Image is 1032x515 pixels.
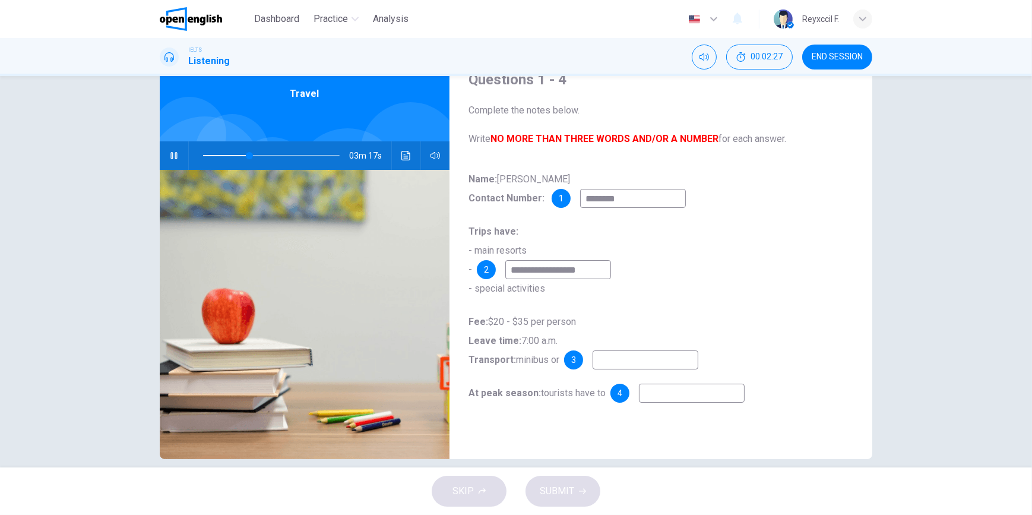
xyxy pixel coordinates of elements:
b: At peak season: [468,387,541,399]
b: Trips have: [468,226,518,237]
div: Hide [726,45,793,69]
button: Click to see the audio transcription [397,141,416,170]
span: 3 [571,356,576,364]
b: Transport: [468,354,516,365]
button: END SESSION [802,45,872,69]
span: 4 [618,389,622,397]
b: Fee: [468,316,488,327]
span: IELTS [188,46,202,54]
span: END SESSION [812,52,863,62]
span: [PERSON_NAME] [468,173,570,204]
img: OpenEnglish logo [160,7,222,31]
span: Travel [290,87,319,101]
span: Dashboard [254,12,299,26]
b: Contact Number: [468,192,545,204]
span: 00:02:27 [751,52,783,62]
span: 2 [484,266,489,274]
span: - main resorts - [468,226,527,275]
div: Reyxccil F. [802,12,839,26]
b: Name: [468,173,497,185]
b: NO MORE THAN THREE WORDS AND/OR A NUMBER [490,133,718,144]
a: OpenEnglish logo [160,7,249,31]
h4: Questions 1 - 4 [468,70,853,89]
span: Complete the notes below. Write for each answer. [468,103,853,146]
button: Analysis [368,8,413,30]
span: tourists have to [468,387,606,399]
img: Travel [160,170,449,459]
button: 00:02:27 [726,45,793,69]
span: - special activities [468,283,545,294]
h1: Listening [188,54,230,68]
span: Practice [314,12,348,26]
b: Leave time: [468,335,521,346]
button: Practice [309,8,363,30]
span: $20 - $35 per person 7:00 a.m. minibus or [468,316,576,365]
button: Dashboard [249,8,304,30]
div: Mute [692,45,717,69]
span: 03m 17s [349,141,391,170]
img: en [687,15,702,24]
span: Analysis [373,12,409,26]
span: 1 [559,194,564,203]
img: Profile picture [774,10,793,29]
